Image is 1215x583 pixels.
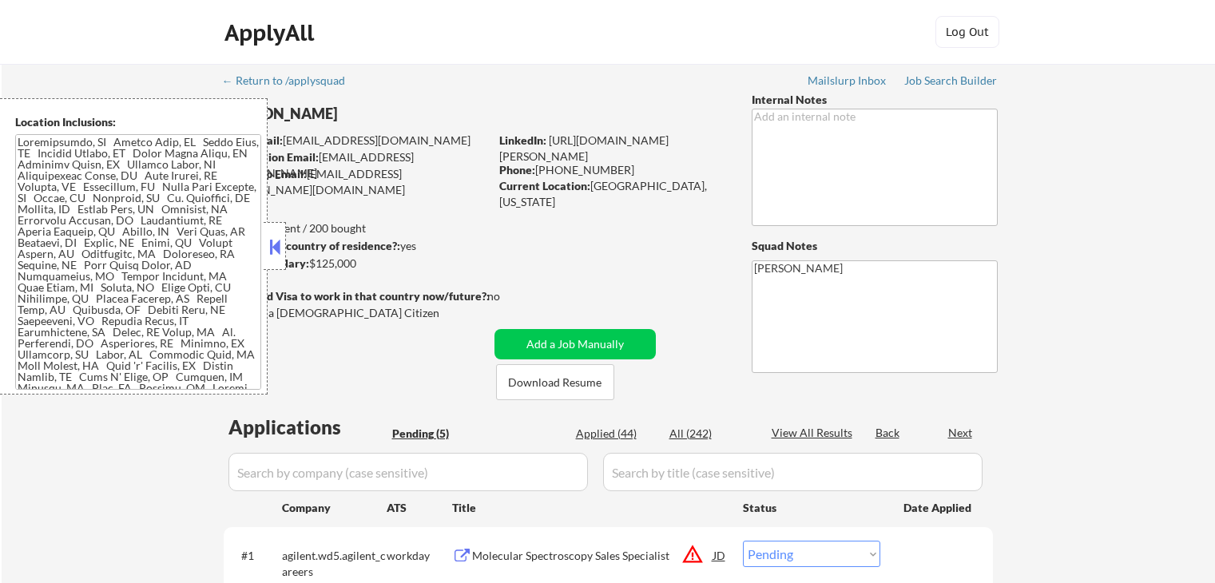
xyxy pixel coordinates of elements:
div: 44 sent / 200 bought [223,220,489,236]
strong: Phone: [499,163,535,176]
a: Mailslurp Inbox [808,74,887,90]
strong: Can work in country of residence?: [223,239,400,252]
input: Search by company (case sensitive) [228,453,588,491]
a: [URL][DOMAIN_NAME][PERSON_NAME] [499,133,669,163]
div: ATS [387,500,452,516]
div: Molecular Spectroscopy Sales Specialist [472,548,713,564]
a: ← Return to /applysquad [222,74,360,90]
strong: LinkedIn: [499,133,546,147]
div: [PHONE_NUMBER] [499,162,725,178]
div: [EMAIL_ADDRESS][DOMAIN_NAME] [224,149,489,180]
div: Mailslurp Inbox [808,75,887,86]
div: JD [712,541,728,569]
div: $125,000 [223,256,489,272]
div: Squad Notes [752,238,998,254]
div: Status [743,493,880,522]
div: [PERSON_NAME] [224,104,552,124]
button: warning_amber [681,543,704,565]
div: [GEOGRAPHIC_DATA], [US_STATE] [499,178,725,209]
strong: Will need Visa to work in that country now/future?: [224,289,490,303]
a: Job Search Builder [904,74,998,90]
div: Pending (5) [392,426,472,442]
div: All (242) [669,426,749,442]
div: no [487,288,533,304]
div: Back [876,425,901,441]
div: Job Search Builder [904,75,998,86]
div: Applications [228,418,387,437]
div: [EMAIL_ADDRESS][DOMAIN_NAME] [224,133,489,149]
div: Location Inclusions: [15,114,261,130]
div: Title [452,500,728,516]
div: [EMAIL_ADDRESS][PERSON_NAME][DOMAIN_NAME] [224,166,489,197]
div: Company [282,500,387,516]
div: workday [387,548,452,564]
div: Applied (44) [576,426,656,442]
div: ApplyAll [224,19,319,46]
button: Download Resume [496,364,614,400]
div: Date Applied [903,500,974,516]
div: ← Return to /applysquad [222,75,360,86]
button: Log Out [935,16,999,48]
div: yes [223,238,484,254]
div: Internal Notes [752,92,998,108]
div: View All Results [772,425,857,441]
button: Add a Job Manually [494,329,656,359]
input: Search by title (case sensitive) [603,453,983,491]
div: agilent.wd5.agilent_careers [282,548,387,579]
div: Yes, I am a [DEMOGRAPHIC_DATA] Citizen [224,305,494,321]
div: #1 [241,548,269,564]
strong: Current Location: [499,179,590,192]
div: Next [948,425,974,441]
